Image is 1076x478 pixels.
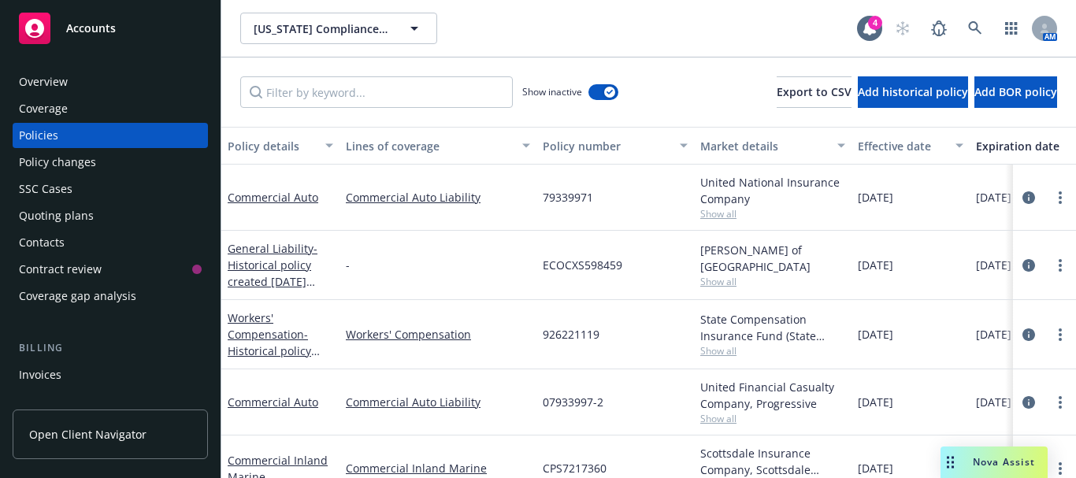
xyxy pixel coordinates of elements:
[228,138,316,154] div: Policy details
[228,395,318,409] a: Commercial Auto
[13,96,208,121] a: Coverage
[543,460,607,476] span: CPS7217360
[974,76,1057,108] button: Add BOR policy
[1019,188,1038,207] a: circleInformation
[228,241,317,306] a: General Liability
[228,310,311,391] a: Workers' Compensation
[1051,459,1070,478] a: more
[852,127,970,165] button: Effective date
[543,394,603,410] span: 07933997-2
[228,241,317,306] span: - Historical policy created [DATE] 10:40:30
[19,150,96,175] div: Policy changes
[868,16,882,30] div: 4
[700,138,828,154] div: Market details
[976,326,1011,343] span: [DATE]
[346,460,530,476] a: Commercial Inland Marine
[974,84,1057,99] span: Add BOR policy
[19,69,68,94] div: Overview
[777,76,852,108] button: Export to CSV
[13,69,208,94] a: Overview
[1019,393,1038,412] a: circleInformation
[13,123,208,148] a: Policies
[522,85,582,98] span: Show inactive
[346,257,350,273] span: -
[1051,325,1070,344] a: more
[13,150,208,175] a: Policy changes
[700,207,845,220] span: Show all
[923,13,955,44] a: Report a Bug
[858,257,893,273] span: [DATE]
[858,138,946,154] div: Effective date
[700,311,845,344] div: State Compensation Insurance Fund (State Fund)
[858,326,893,343] span: [DATE]
[13,340,208,356] div: Billing
[19,362,61,387] div: Invoices
[228,190,318,205] a: Commercial Auto
[543,326,599,343] span: 926221119
[700,445,845,478] div: Scottsdale Insurance Company, Scottsdale Insurance Company (Nationwide)
[941,447,1048,478] button: Nova Assist
[976,257,1011,273] span: [DATE]
[346,189,530,206] a: Commercial Auto Liability
[19,203,94,228] div: Quoting plans
[976,189,1011,206] span: [DATE]
[1051,188,1070,207] a: more
[700,242,845,275] div: [PERSON_NAME] of [GEOGRAPHIC_DATA]
[858,189,893,206] span: [DATE]
[13,283,208,309] a: Coverage gap analysis
[700,379,845,412] div: United Financial Casualty Company, Progressive
[700,275,845,288] span: Show all
[700,344,845,358] span: Show all
[959,13,991,44] a: Search
[973,455,1035,469] span: Nova Assist
[19,283,136,309] div: Coverage gap analysis
[19,389,98,414] div: Billing updates
[976,394,1011,410] span: [DATE]
[858,394,893,410] span: [DATE]
[887,13,918,44] a: Start snowing
[339,127,536,165] button: Lines of coverage
[19,96,68,121] div: Coverage
[240,13,437,44] button: [US_STATE] Compliance Environmental, LLC
[221,127,339,165] button: Policy details
[1051,393,1070,412] a: more
[19,123,58,148] div: Policies
[66,22,116,35] span: Accounts
[694,127,852,165] button: Market details
[858,460,893,476] span: [DATE]
[941,447,960,478] div: Drag to move
[13,6,208,50] a: Accounts
[240,76,513,108] input: Filter by keyword...
[700,174,845,207] div: United National Insurance Company
[19,257,102,282] div: Contract review
[543,257,622,273] span: ECOCXS598459
[1051,256,1070,275] a: more
[254,20,390,37] span: [US_STATE] Compliance Environmental, LLC
[13,362,208,387] a: Invoices
[29,426,147,443] span: Open Client Navigator
[13,230,208,255] a: Contacts
[13,257,208,282] a: Contract review
[19,176,72,202] div: SSC Cases
[1019,256,1038,275] a: circleInformation
[543,189,593,206] span: 79339971
[777,84,852,99] span: Export to CSV
[996,13,1027,44] a: Switch app
[13,176,208,202] a: SSC Cases
[13,203,208,228] a: Quoting plans
[858,84,968,99] span: Add historical policy
[346,138,513,154] div: Lines of coverage
[346,326,530,343] a: Workers' Compensation
[536,127,694,165] button: Policy number
[346,394,530,410] a: Commercial Auto Liability
[543,138,670,154] div: Policy number
[858,76,968,108] button: Add historical policy
[1019,325,1038,344] a: circleInformation
[700,412,845,425] span: Show all
[13,389,208,414] a: Billing updates
[19,230,65,255] div: Contacts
